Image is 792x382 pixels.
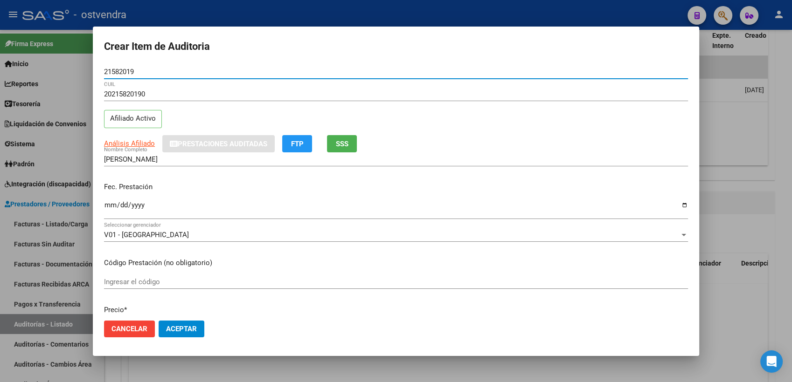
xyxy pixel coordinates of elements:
[104,110,162,128] p: Afiliado Activo
[104,182,688,192] p: Fec. Prestación
[162,135,275,152] button: Prestaciones Auditadas
[104,321,155,337] button: Cancelar
[291,140,304,148] span: FTP
[166,325,197,333] span: Aceptar
[104,231,189,239] span: V01 - [GEOGRAPHIC_DATA]
[760,350,783,373] div: Open Intercom Messenger
[336,140,348,148] span: SSS
[104,38,688,55] h2: Crear Item de Auditoria
[104,139,155,148] span: Análisis Afiliado
[178,140,267,148] span: Prestaciones Auditadas
[159,321,204,337] button: Aceptar
[327,135,357,152] button: SSS
[282,135,312,152] button: FTP
[111,325,147,333] span: Cancelar
[104,305,688,315] p: Precio
[104,258,688,268] p: Código Prestación (no obligatorio)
